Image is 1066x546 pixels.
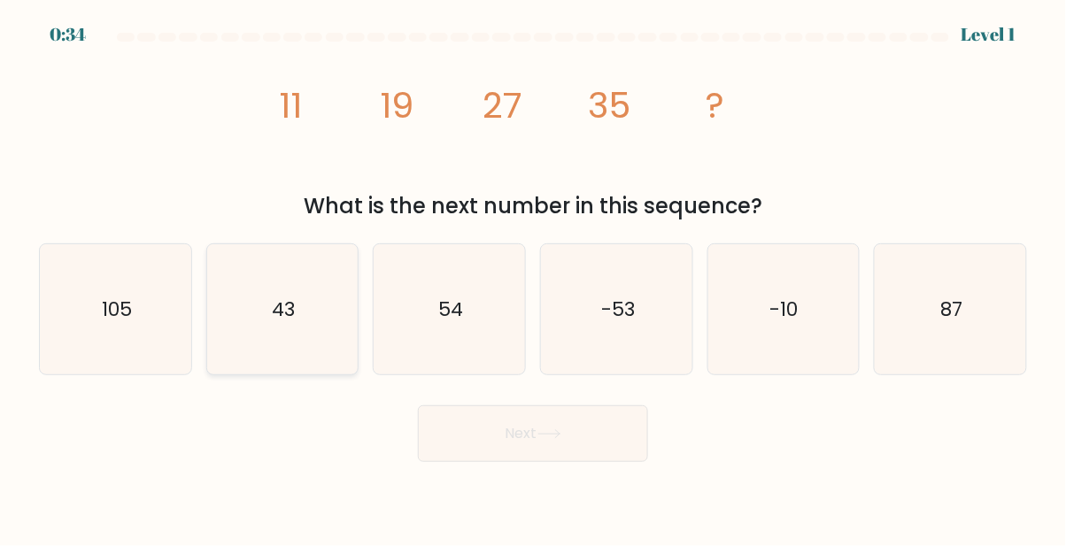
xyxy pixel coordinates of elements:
[438,296,463,323] text: 54
[962,21,1016,48] div: Level 1
[770,296,799,323] text: -10
[588,81,630,130] tspan: 35
[418,405,648,462] button: Next
[279,81,302,130] tspan: 11
[272,296,295,323] text: 43
[483,81,523,130] tspan: 27
[102,296,132,323] text: 105
[601,296,635,323] text: -53
[380,81,413,130] tspan: 19
[707,81,725,130] tspan: ?
[941,296,963,323] text: 87
[50,190,1016,222] div: What is the next number in this sequence?
[50,21,86,48] div: 0:34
